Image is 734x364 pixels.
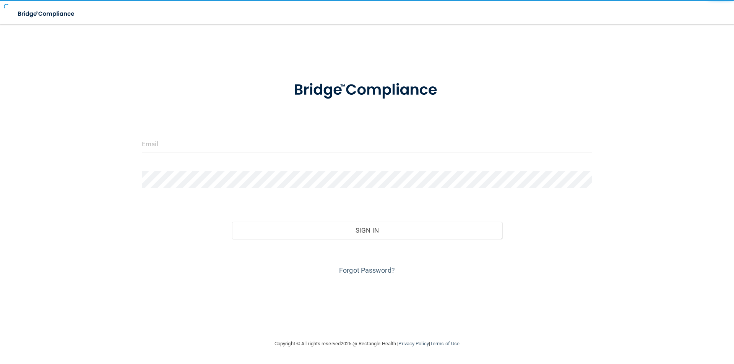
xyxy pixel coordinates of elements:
a: Privacy Policy [398,341,429,346]
button: Sign In [232,222,502,239]
img: bridge_compliance_login_screen.278c3ca4.svg [278,70,456,110]
div: Copyright © All rights reserved 2025 @ Rectangle Health | | [227,332,507,356]
input: Email [142,135,592,152]
a: Terms of Use [430,341,460,346]
a: Forgot Password? [339,266,395,274]
img: bridge_compliance_login_screen.278c3ca4.svg [11,6,82,22]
